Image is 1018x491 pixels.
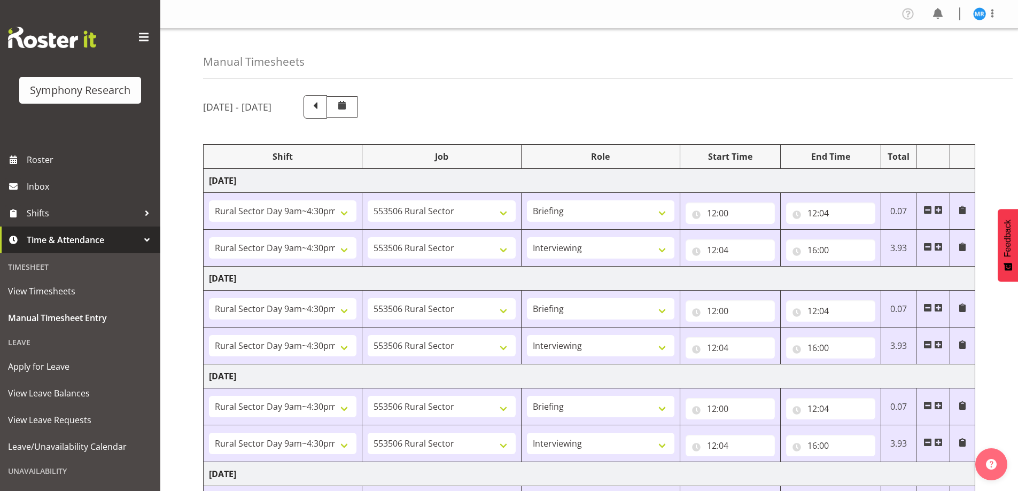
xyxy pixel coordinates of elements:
input: Click to select... [786,398,875,419]
span: View Leave Balances [8,385,152,401]
td: 0.07 [881,388,916,425]
img: michael-robinson11856.jpg [973,7,986,20]
input: Click to select... [686,202,775,224]
div: End Time [786,150,875,163]
div: Total [887,150,911,163]
a: View Timesheets [3,278,158,305]
img: Rosterit website logo [8,27,96,48]
span: Leave/Unavailability Calendar [8,439,152,455]
input: Click to select... [786,300,875,322]
td: 3.93 [881,328,916,364]
td: [DATE] [204,364,975,388]
input: Click to select... [786,239,875,261]
span: Time & Attendance [27,232,139,248]
span: View Timesheets [8,283,152,299]
td: 3.93 [881,425,916,462]
h5: [DATE] - [DATE] [203,101,271,113]
span: View Leave Requests [8,412,152,428]
input: Click to select... [786,337,875,358]
div: Symphony Research [30,82,130,98]
input: Click to select... [686,435,775,456]
div: Shift [209,150,356,163]
span: Roster [27,152,155,168]
div: Job [368,150,515,163]
td: 3.93 [881,230,916,267]
div: Start Time [686,150,775,163]
input: Click to select... [686,398,775,419]
a: Apply for Leave [3,353,158,380]
input: Click to select... [686,337,775,358]
a: Manual Timesheet Entry [3,305,158,331]
td: 0.07 [881,291,916,328]
input: Click to select... [686,239,775,261]
input: Click to select... [686,300,775,322]
td: [DATE] [204,169,975,193]
span: Apply for Leave [8,358,152,375]
span: Manual Timesheet Entry [8,310,152,326]
span: Shifts [27,205,139,221]
a: View Leave Requests [3,407,158,433]
input: Click to select... [786,202,875,224]
h4: Manual Timesheets [203,56,305,68]
a: View Leave Balances [3,380,158,407]
div: Timesheet [3,256,158,278]
td: [DATE] [204,267,975,291]
div: Unavailability [3,460,158,482]
span: Feedback [1003,220,1013,257]
td: [DATE] [204,462,975,486]
td: 0.07 [881,193,916,230]
img: help-xxl-2.png [986,459,997,470]
input: Click to select... [786,435,875,456]
button: Feedback - Show survey [998,209,1018,282]
span: Inbox [27,178,155,194]
div: Role [527,150,674,163]
a: Leave/Unavailability Calendar [3,433,158,460]
div: Leave [3,331,158,353]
